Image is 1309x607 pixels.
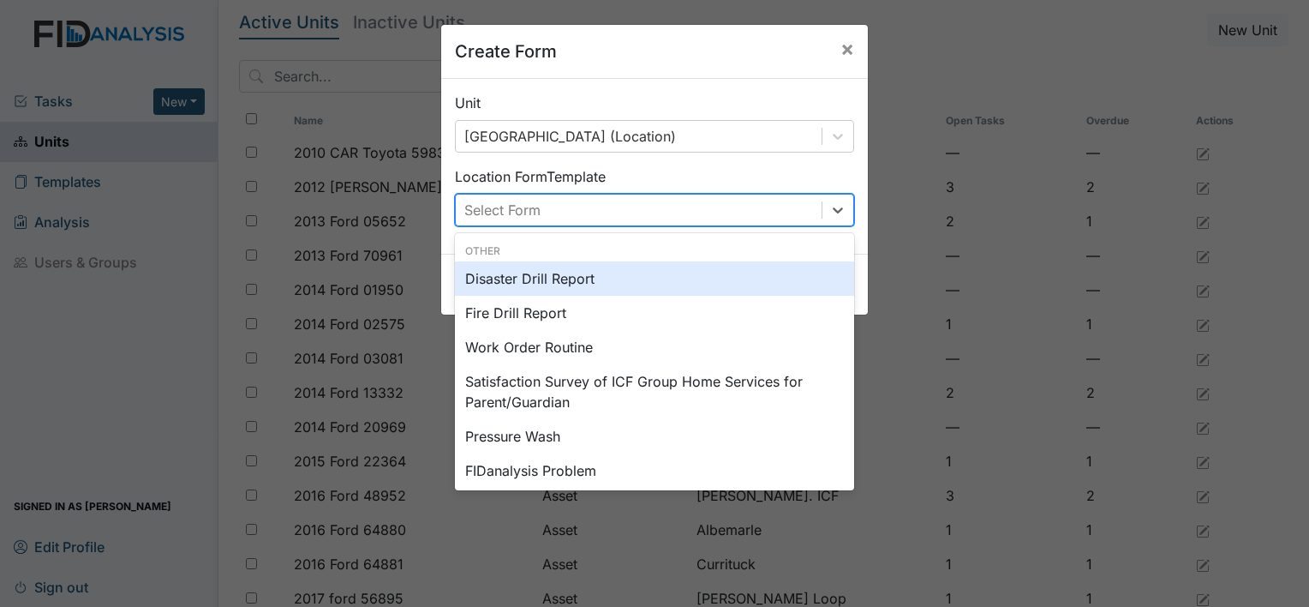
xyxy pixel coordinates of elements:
div: [GEOGRAPHIC_DATA] (Location) [464,126,676,147]
label: Location Form Template [455,166,606,187]
div: Pressure Wash [455,419,854,454]
h5: Create Form [455,39,557,64]
label: Unit [455,93,481,113]
div: Other [455,243,854,259]
div: HVAC PM [455,488,854,522]
div: Satisfaction Survey of ICF Group Home Services for Parent/Guardian [455,364,854,419]
div: Fire Drill Report [455,296,854,330]
div: FIDanalysis Problem [455,454,854,488]
span: × [840,36,854,61]
button: Close [827,25,868,73]
div: Disaster Drill Report [455,261,854,296]
div: Select Form [464,200,541,220]
div: Work Order Routine [455,330,854,364]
